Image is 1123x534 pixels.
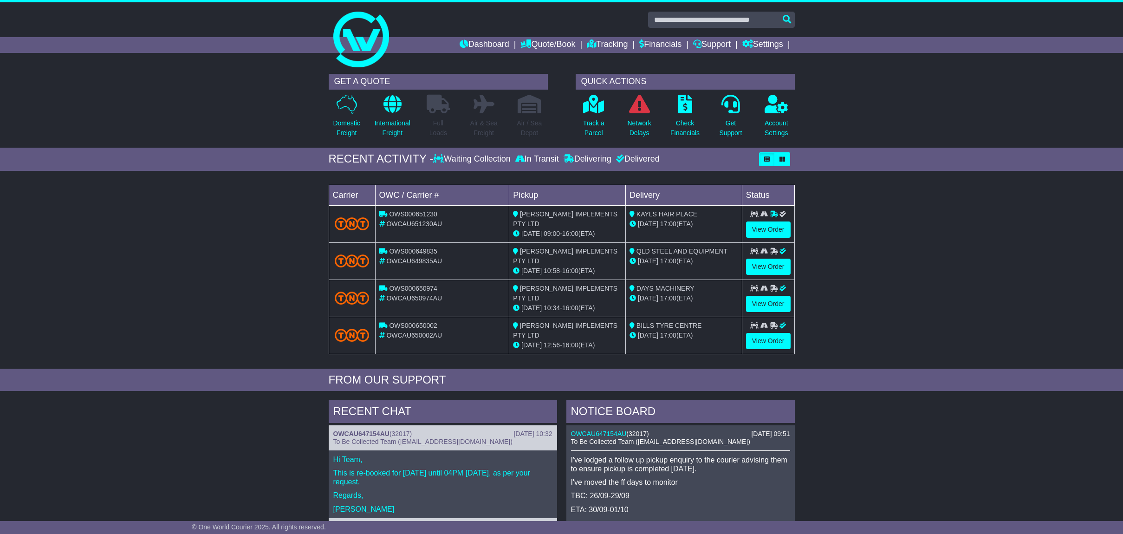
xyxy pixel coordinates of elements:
span: [PERSON_NAME] IMPLEMENTS PTY LTD [513,322,617,339]
img: TNT_Domestic.png [335,292,370,304]
p: Track a Parcel [583,118,604,138]
div: - (ETA) [513,266,622,276]
a: View Order [746,259,791,275]
a: NetworkDelays [627,94,651,143]
span: OWCAU650974AU [386,294,442,302]
p: [PERSON_NAME] [333,505,552,514]
a: Quote/Book [520,37,575,53]
span: [DATE] [521,267,542,274]
p: ETA: 30/09-01/10 [571,505,790,514]
a: AccountSettings [764,94,789,143]
span: BILLS TYRE CENTRE [636,322,702,329]
div: - (ETA) [513,303,622,313]
div: [DATE] 09:51 [751,430,790,438]
span: To Be Collected Team ([EMAIL_ADDRESS][DOMAIN_NAME]) [571,438,750,445]
a: OWCAU647154AU [571,430,627,437]
a: View Order [746,333,791,349]
a: CheckFinancials [670,94,700,143]
div: Delivered [614,154,660,164]
div: ( ) [571,430,790,438]
div: (ETA) [630,293,738,303]
span: OWS000649835 [389,247,437,255]
img: TNT_Domestic.png [335,217,370,230]
span: KAYLS HAIR PLACE [636,210,697,218]
span: 17:00 [660,220,676,228]
span: [PERSON_NAME] IMPLEMENTS PTY LTD [513,247,617,265]
span: QLD STEEL AND EQUIPMENT [636,247,727,255]
img: TNT_Domestic.png [335,254,370,267]
div: RECENT ACTIVITY - [329,152,434,166]
span: OWCAU650002AU [386,332,442,339]
a: View Order [746,296,791,312]
a: DomesticFreight [332,94,360,143]
span: 17:00 [660,332,676,339]
p: This is re-booked for [DATE] until 04PM [DATE], as per your request. [333,469,552,486]
div: NOTICE BOARD [566,400,795,425]
span: DAYS MACHINERY [636,285,695,292]
span: [DATE] [638,294,658,302]
p: Regards, [333,491,552,500]
div: [DATE] 10:32 [513,430,552,438]
span: 16:00 [562,267,578,274]
p: Account Settings [765,118,788,138]
div: ( ) [333,430,552,438]
p: Full Loads [427,118,450,138]
a: Financials [639,37,682,53]
span: [DATE] [638,332,658,339]
div: RECENT CHAT [329,400,557,425]
span: OWCAU649835AU [386,257,442,265]
div: QUICK ACTIONS [576,74,795,90]
span: OWS000650974 [389,285,437,292]
span: OWS000650002 [389,322,437,329]
div: Delivering [561,154,614,164]
td: OWC / Carrier # [375,185,509,205]
span: [PERSON_NAME] IMPLEMENTS PTY LTD [513,285,617,302]
td: Status [742,185,794,205]
p: - [571,519,790,527]
span: [PERSON_NAME] IMPLEMENTS PTY LTD [513,210,617,228]
p: Air / Sea Depot [517,118,542,138]
a: Settings [742,37,783,53]
p: I've moved the ff days to monitor [571,478,790,487]
span: © One World Courier 2025. All rights reserved. [192,523,326,531]
span: 12:56 [544,341,560,349]
span: To Be Collected Team ([EMAIL_ADDRESS][DOMAIN_NAME]) [333,438,513,445]
a: Support [693,37,731,53]
span: 09:00 [544,230,560,237]
a: View Order [746,221,791,238]
div: (ETA) [630,331,738,340]
td: Carrier [329,185,375,205]
p: TBC: 26/09-29/09 [571,491,790,500]
span: 32017 [629,430,647,437]
p: Domestic Freight [333,118,360,138]
div: (ETA) [630,219,738,229]
span: 16:00 [562,341,578,349]
span: 16:00 [562,304,578,312]
a: Track aParcel [583,94,605,143]
span: 10:34 [544,304,560,312]
span: OWS000651230 [389,210,437,218]
div: - (ETA) [513,340,622,350]
span: 10:58 [544,267,560,274]
div: (ETA) [630,256,738,266]
span: [DATE] [638,220,658,228]
span: OWCAU651230AU [386,220,442,228]
a: Tracking [587,37,628,53]
a: Dashboard [460,37,509,53]
div: In Transit [513,154,561,164]
a: GetSupport [719,94,742,143]
span: 17:00 [660,294,676,302]
span: [DATE] [638,257,658,265]
p: Get Support [719,118,742,138]
p: Check Financials [670,118,700,138]
div: FROM OUR SUPPORT [329,373,795,387]
span: [DATE] [521,230,542,237]
td: Pickup [509,185,626,205]
td: Delivery [625,185,742,205]
div: - (ETA) [513,229,622,239]
a: InternationalFreight [374,94,411,143]
img: TNT_Domestic.png [335,329,370,341]
p: I've lodged a follow up pickup enquiry to the courier advising them to ensure pickup is completed... [571,456,790,473]
span: [DATE] [521,304,542,312]
div: Waiting Collection [433,154,513,164]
